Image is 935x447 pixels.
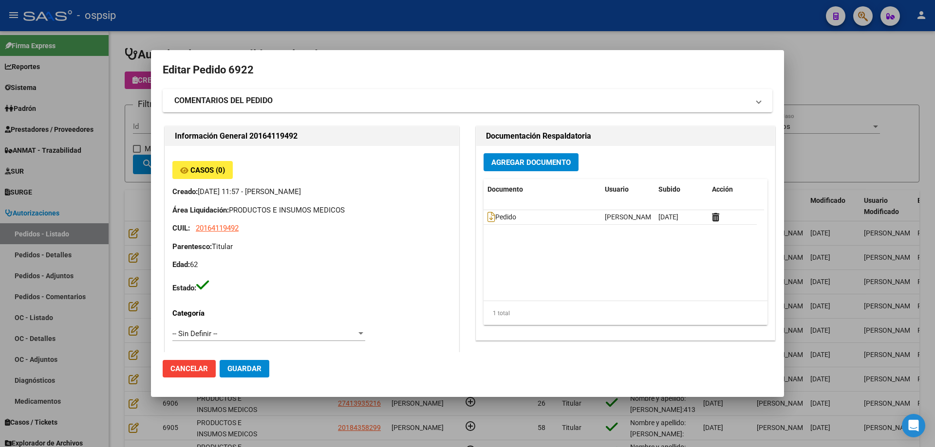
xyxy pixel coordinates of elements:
p: 62 [172,259,451,270]
p: Titular [172,241,451,252]
span: Agregar Documento [491,158,571,167]
button: Agregar Documento [484,153,579,171]
strong: Creado: [172,187,198,196]
p: PRODUCTOS E INSUMOS MEDICOS [172,205,451,216]
strong: Estado: [172,284,196,292]
strong: CUIL: [172,224,190,232]
datatable-header-cell: Documento [484,179,601,200]
div: Open Intercom Messenger [902,414,925,437]
strong: Parentesco: [172,242,212,251]
span: [PERSON_NAME] [605,213,657,221]
datatable-header-cell: Acción [708,179,757,200]
span: [DATE] [658,213,678,221]
div: 1 total [484,301,767,325]
strong: Área Liquidación: [172,206,229,215]
p: Categoría [172,308,256,319]
span: Pedido [487,214,516,221]
h2: Información General 20164119492 [175,130,449,142]
span: Subido [658,185,680,193]
mat-expansion-panel-header: COMENTARIOS DEL PEDIDO [163,89,772,112]
strong: Edad: [172,260,190,269]
span: Cancelar [170,364,208,373]
button: Casos (0) [172,161,233,179]
span: Acción [712,185,733,193]
span: Casos (0) [190,166,225,175]
p: [DATE] 11:57 - [PERSON_NAME] [172,186,451,197]
span: -- Sin Definir -- [172,329,217,338]
datatable-header-cell: Usuario [601,179,654,200]
h2: Editar Pedido 6922 [163,61,772,79]
span: Documento [487,185,523,193]
datatable-header-cell: Subido [654,179,708,200]
span: 20164119492 [196,224,239,232]
button: Guardar [220,360,269,377]
button: Cancelar [163,360,216,377]
span: Usuario [605,185,629,193]
span: Guardar [227,364,262,373]
strong: COMENTARIOS DEL PEDIDO [174,95,273,107]
h2: Documentación Respaldatoria [486,130,765,142]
